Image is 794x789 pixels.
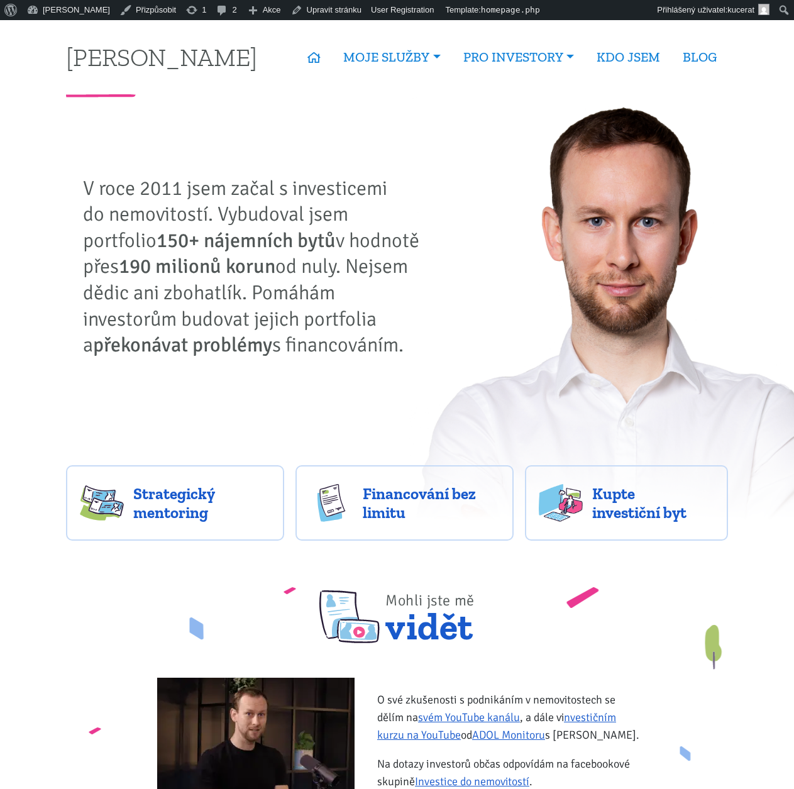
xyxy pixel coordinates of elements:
a: PRO INVESTORY [452,43,585,72]
strong: překonávat problémy [93,333,272,357]
a: svém YouTube kanálu [418,710,520,724]
strong: 150+ nájemních bytů [157,228,336,253]
a: Financování bez limitu [295,465,514,541]
img: flats [539,484,583,522]
a: KDO JSEM [585,43,671,72]
a: [PERSON_NAME] [66,45,257,69]
a: ADOL Monitoru [472,728,545,742]
span: homepage.php [481,5,540,14]
p: V roce 2011 jsem začal s investicemi do nemovitostí. Vybudoval jsem portfolio v hodnotě přes od n... [83,175,429,358]
p: O své zkušenosti s podnikáním v nemovitostech se dělím na , a dále v od s [PERSON_NAME]. [377,691,643,744]
span: Financování bez limitu [363,484,500,522]
strong: 190 milionů korun [119,254,275,279]
span: Strategický mentoring [133,484,270,522]
img: strategy [80,484,124,522]
span: kucerat [727,5,754,14]
span: Mohli jste mě [385,591,475,610]
a: BLOG [671,43,728,72]
img: finance [309,484,353,522]
a: Kupte investiční byt [525,465,728,541]
span: vidět [385,575,475,643]
span: Kupte investiční byt [592,484,714,522]
a: MOJE SLUŽBY [332,43,451,72]
a: Investice do nemovitostí [415,775,529,788]
a: Strategický mentoring [66,465,284,541]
